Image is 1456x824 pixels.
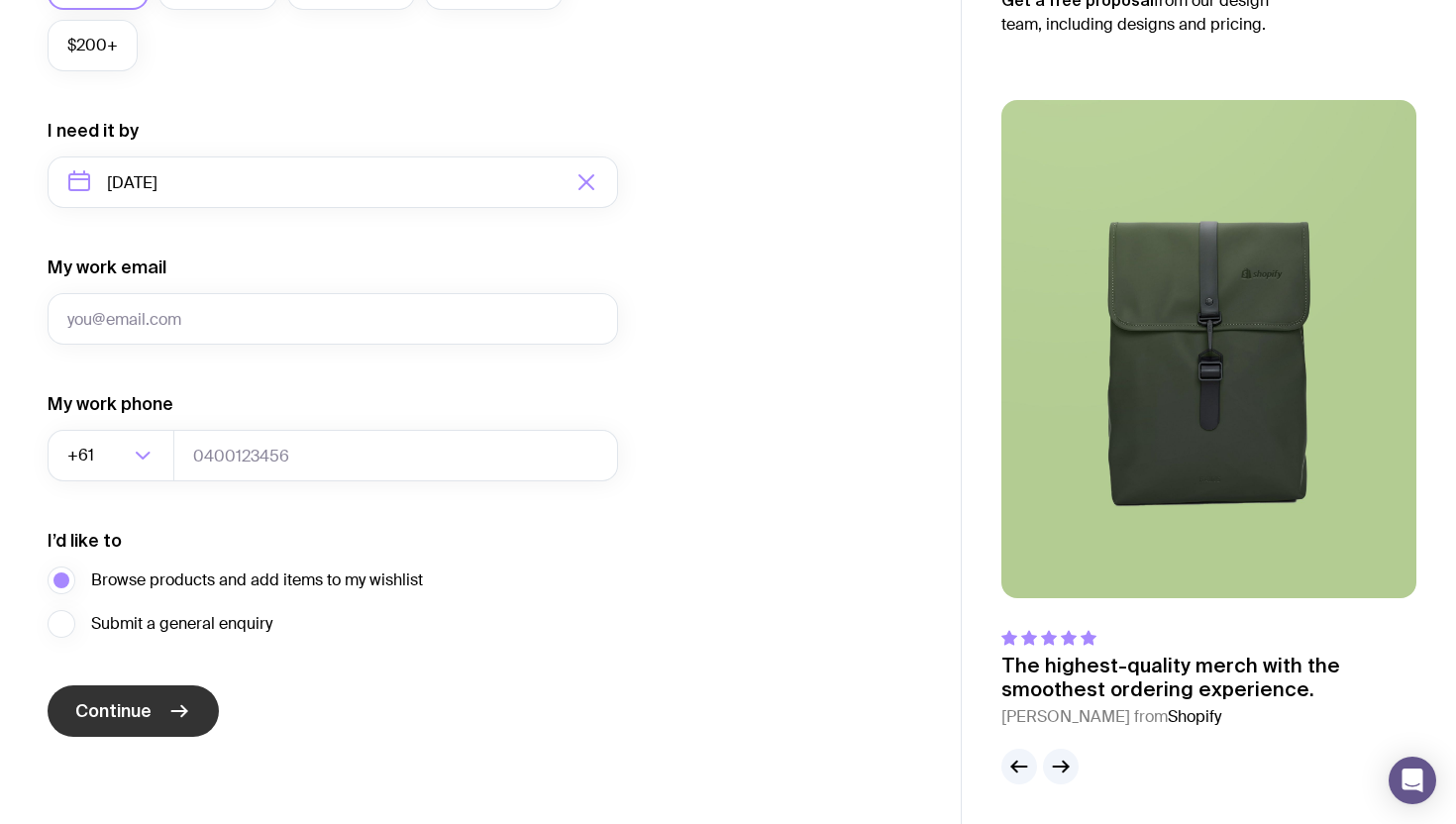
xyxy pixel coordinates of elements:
input: Select a target date [48,156,618,208]
label: $200+ [48,20,138,71]
input: you@email.com [48,293,618,345]
input: Search for option [98,430,129,481]
p: The highest-quality merch with the smoothest ordering experience. [1001,654,1416,701]
cite: [PERSON_NAME] from [1001,705,1416,729]
label: I’d like to [48,529,122,553]
span: Browse products and add items to my wishlist [91,568,423,592]
span: Continue [75,699,152,723]
span: Shopify [1168,706,1221,727]
div: Search for option [48,430,174,481]
div: Open Intercom Messenger [1389,757,1436,804]
span: +61 [67,430,98,481]
label: I need it by [48,119,139,143]
span: Submit a general enquiry [91,612,272,636]
label: My work email [48,256,166,279]
button: Continue [48,685,219,737]
input: 0400123456 [173,430,618,481]
label: My work phone [48,392,173,416]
